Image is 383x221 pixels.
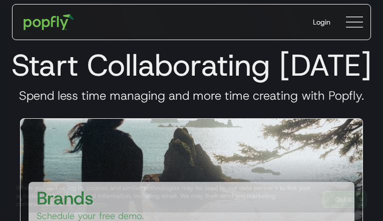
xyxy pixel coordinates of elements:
h1: Start Collaborating [DATE] [8,47,375,83]
div: Login [313,17,330,27]
a: here [94,200,107,208]
a: Got It! [322,191,367,208]
h3: Spend less time managing and more time creating with Popfly. [8,88,375,103]
div: When you visit or log in, cookies and similar technologies may be used by our data partners to li... [16,184,314,208]
a: Login [305,9,338,35]
a: home [17,7,81,37]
